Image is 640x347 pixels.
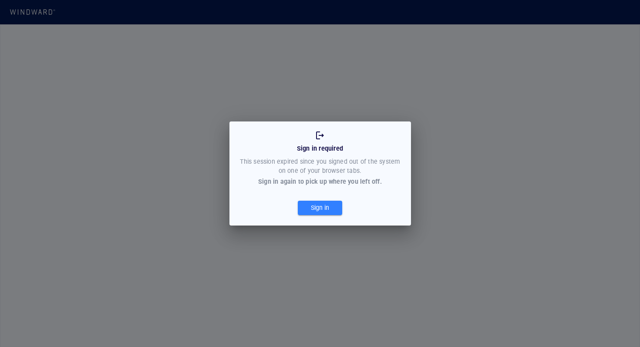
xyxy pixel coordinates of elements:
div: Sign in [309,201,331,215]
div: Sign in required [295,142,345,155]
button: Sign in [298,201,342,215]
div: Sign in again to pick up where you left off. [258,177,382,186]
iframe: Chat [603,308,633,340]
div: This session expired since you signed out of the system on one of your browser tabs. [238,155,402,178]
